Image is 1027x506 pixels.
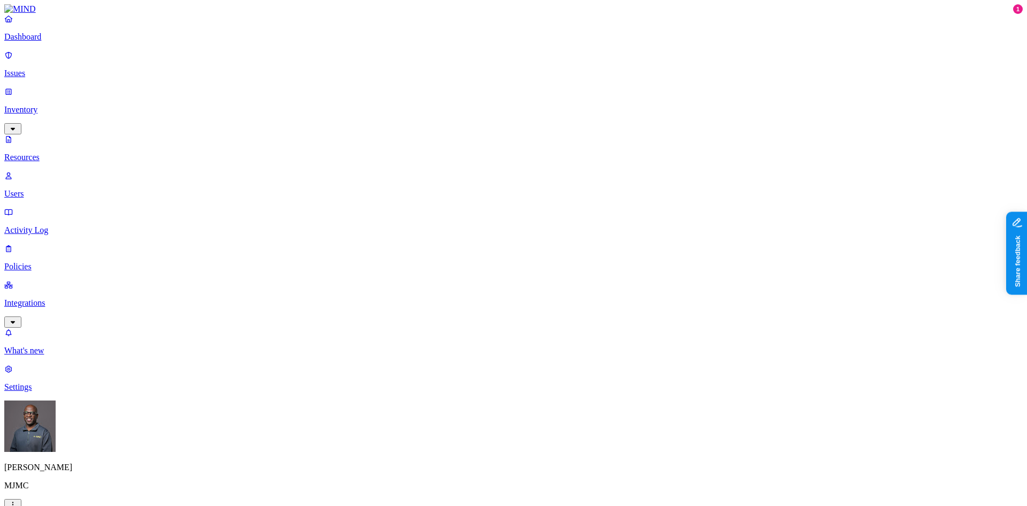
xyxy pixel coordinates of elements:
a: Inventory [4,87,1023,133]
a: Dashboard [4,14,1023,42]
a: Resources [4,134,1023,162]
p: Dashboard [4,32,1023,42]
p: Policies [4,262,1023,271]
img: Gregory Thomas [4,401,56,452]
p: [PERSON_NAME] [4,463,1023,472]
a: Settings [4,364,1023,392]
p: Users [4,189,1023,199]
p: Integrations [4,298,1023,308]
a: MIND [4,4,1023,14]
a: Users [4,171,1023,199]
div: 1 [1013,4,1023,14]
p: Settings [4,382,1023,392]
p: Activity Log [4,225,1023,235]
p: MJMC [4,481,1023,490]
p: What's new [4,346,1023,356]
a: Policies [4,244,1023,271]
a: Activity Log [4,207,1023,235]
p: Resources [4,153,1023,162]
p: Issues [4,69,1023,78]
img: MIND [4,4,36,14]
a: What's new [4,328,1023,356]
a: Issues [4,50,1023,78]
p: Inventory [4,105,1023,115]
a: Integrations [4,280,1023,326]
